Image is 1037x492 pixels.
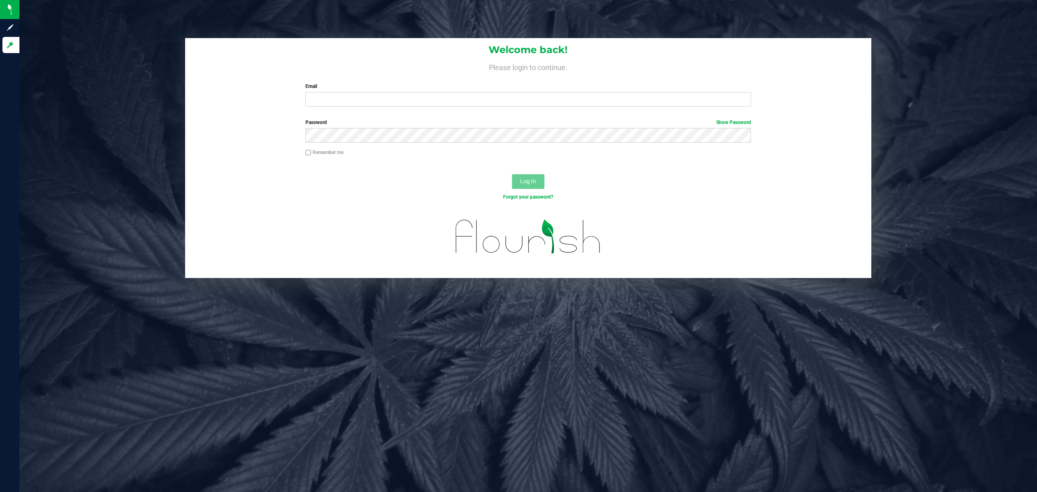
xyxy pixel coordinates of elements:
a: Show Password [716,120,751,125]
span: Password [305,120,327,125]
button: Log In [512,174,544,189]
inline-svg: Sign up [6,24,14,32]
span: Log In [520,178,536,184]
h4: Please login to continue. [185,62,872,71]
img: flourish_logo.svg [442,209,614,264]
label: Remember me [305,149,344,156]
input: Remember me [305,150,311,156]
inline-svg: Log in [6,41,14,49]
label: Email [305,83,751,90]
a: Forgot your password? [503,194,553,200]
h1: Welcome back! [185,45,872,55]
